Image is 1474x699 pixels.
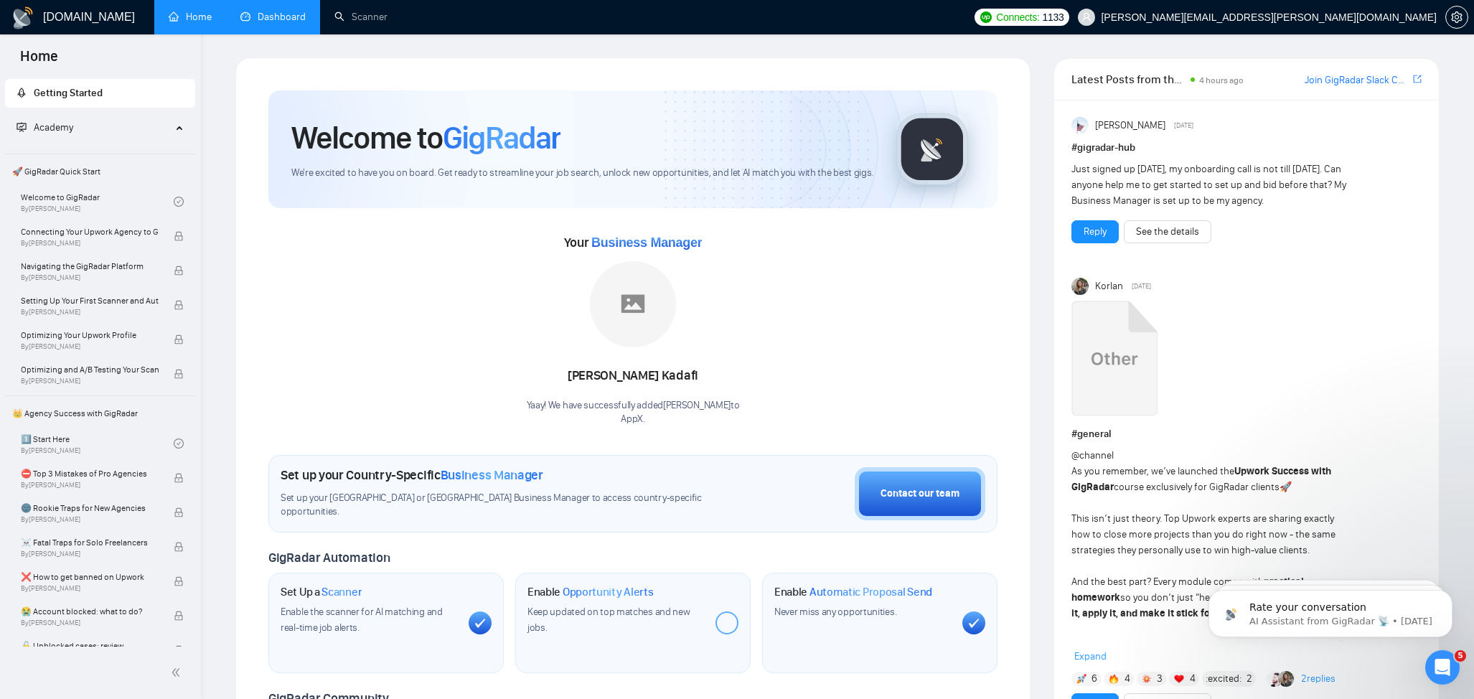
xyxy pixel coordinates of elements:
iframe: Intercom notifications message [1187,560,1474,660]
span: By [PERSON_NAME] [21,584,159,593]
span: 6 [1092,672,1097,686]
button: setting [1445,6,1468,29]
span: By [PERSON_NAME] [21,515,159,524]
span: fund-projection-screen [17,122,27,132]
img: Korlan [1071,278,1089,295]
img: logo [11,6,34,29]
span: 🚀 GigRadar Quick Start [6,157,194,186]
span: user [1081,12,1092,22]
span: 5 [1455,650,1466,662]
span: By [PERSON_NAME] [21,619,159,627]
span: Connects: [996,9,1039,25]
h1: Welcome to [291,118,560,157]
span: 4 [1190,672,1196,686]
span: Your [564,235,703,250]
span: Academy [34,121,73,133]
a: Welcome to GigRadarBy[PERSON_NAME] [21,186,174,217]
h1: # gigradar-hub [1071,140,1422,156]
span: 1133 [1042,9,1064,25]
span: [DATE] [1174,119,1193,132]
span: Business Manager [591,235,702,250]
a: homeHome [169,11,212,23]
span: Keep updated on top matches and new jobs. [527,606,690,634]
span: lock [174,266,184,276]
span: 3 [1157,672,1163,686]
span: check-circle [174,438,184,449]
span: rocket [17,88,27,98]
span: :excited: [1206,671,1241,687]
div: Contact our team [881,486,959,502]
a: Reply [1084,224,1107,240]
a: dashboardDashboard [240,11,306,23]
a: searchScanner [334,11,388,23]
span: Getting Started [34,87,103,99]
img: 🔥 [1109,674,1119,684]
span: Set up your [GEOGRAPHIC_DATA] or [GEOGRAPHIC_DATA] Business Manager to access country-specific op... [281,492,703,519]
p: AppX . [527,413,740,426]
span: Opportunity Alerts [563,585,654,599]
span: [PERSON_NAME] [1095,118,1165,133]
span: By [PERSON_NAME] [21,308,159,316]
span: Never miss any opportunities. [774,606,896,618]
img: placeholder.png [590,261,676,347]
h1: Set up your Country-Specific [281,467,543,483]
span: Navigating the GigRadar Platform [21,259,159,273]
li: Getting Started [5,79,195,108]
span: 😭 Account blocked: what to do? [21,604,159,619]
span: export [1413,73,1422,85]
h1: # general [1071,426,1422,442]
img: 💥 [1142,674,1152,684]
span: lock [174,645,184,655]
span: We're excited to have you on board. Get ready to streamline your job search, unlock new opportuni... [291,166,873,180]
img: upwork-logo.png [980,11,992,23]
span: 🚀 [1280,481,1292,493]
span: Expand [1074,650,1107,662]
span: By [PERSON_NAME] [21,377,159,385]
strong: Meet our experts behind the course (40+ lessons prepared for you): [1071,639,1351,667]
span: lock [174,576,184,586]
span: Latest Posts from the GigRadar Community [1071,70,1186,88]
span: Optimizing Your Upwork Profile [21,328,159,342]
img: Korlan [1278,671,1294,687]
span: @channel [1071,449,1114,461]
span: Scanner [321,585,362,599]
span: 🔓 Unblocked cases: review [21,639,159,653]
a: Upwork Success with GigRadar.mp4 [1071,301,1158,421]
span: check-circle [174,197,184,207]
a: See the details [1136,224,1199,240]
span: lock [174,334,184,344]
img: Sergey [1267,671,1282,687]
a: export [1413,72,1422,86]
span: double-left [171,665,185,680]
span: Enable the scanner for AI matching and real-time job alerts. [281,606,443,634]
span: Connecting Your Upwork Agency to GigRadar [21,225,159,239]
span: 👑 Agency Success with GigRadar [6,399,194,428]
span: lock [174,473,184,483]
span: setting [1446,11,1468,23]
span: By [PERSON_NAME] [21,550,159,558]
iframe: Intercom live chat [1425,650,1460,685]
a: Join GigRadar Slack Community [1305,72,1410,88]
a: setting [1445,11,1468,23]
span: By [PERSON_NAME] [21,239,159,248]
button: See the details [1124,220,1211,243]
span: 🌚 Rookie Traps for New Agencies [21,501,159,515]
img: gigradar-logo.png [896,113,968,185]
span: Optimizing and A/B Testing Your Scanner for Better Results [21,362,159,377]
span: GigRadar Automation [268,550,390,566]
span: 4 [1125,672,1130,686]
span: lock [174,611,184,621]
div: Just signed up [DATE], my onboarding call is not till [DATE]. Can anyone help me to get started t... [1071,161,1351,209]
h1: Set Up a [281,585,362,599]
span: ☠️ Fatal Traps for Solo Freelancers [21,535,159,550]
span: lock [174,231,184,241]
span: ⛔ Top 3 Mistakes of Pro Agencies [21,466,159,481]
img: ❤️ [1174,674,1184,684]
div: [PERSON_NAME] Kadafi [527,364,740,388]
span: Business Manager [441,467,543,483]
span: 2 [1247,672,1252,686]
